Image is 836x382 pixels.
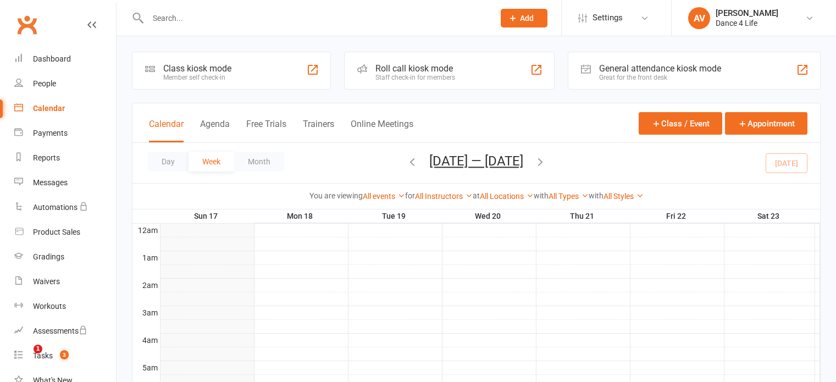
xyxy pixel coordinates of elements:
[33,351,53,360] div: Tasks
[189,152,234,171] button: Week
[593,5,623,30] span: Settings
[14,170,116,195] a: Messages
[33,79,56,88] div: People
[33,178,68,187] div: Messages
[303,119,334,142] button: Trainers
[14,47,116,71] a: Dashboard
[725,112,807,135] button: Appointment
[375,63,455,74] div: Roll call kiosk mode
[14,146,116,170] a: Reports
[254,209,348,223] th: Mon 18
[599,63,721,74] div: General attendance kiosk mode
[33,326,87,335] div: Assessments
[14,96,116,121] a: Calendar
[148,152,189,171] button: Day
[480,192,534,201] a: All Locations
[14,245,116,269] a: Gradings
[33,54,71,63] div: Dashboard
[14,195,116,220] a: Automations
[145,10,486,26] input: Search...
[33,252,64,261] div: Gradings
[14,344,116,368] a: Tasks 3
[688,7,710,29] div: AV
[33,277,60,286] div: Waivers
[351,119,413,142] button: Online Meetings
[375,74,455,81] div: Staff check-in for members
[33,129,68,137] div: Payments
[132,251,160,264] th: 1am
[501,9,547,27] button: Add
[163,63,231,74] div: Class kiosk mode
[33,104,65,113] div: Calendar
[536,209,630,223] th: Thu 21
[132,361,160,374] th: 5am
[246,119,286,142] button: Free Trials
[534,191,549,200] strong: with
[716,8,778,18] div: [PERSON_NAME]
[363,192,405,201] a: All events
[33,153,60,162] div: Reports
[549,192,589,201] a: All Types
[429,153,523,169] button: [DATE] — [DATE]
[599,74,721,81] div: Great for the front desk
[14,71,116,96] a: People
[132,278,160,292] th: 2am
[14,220,116,245] a: Product Sales
[405,191,415,200] strong: for
[604,192,644,201] a: All Styles
[520,14,534,23] span: Add
[200,119,230,142] button: Agenda
[13,11,41,38] a: Clubworx
[442,209,536,223] th: Wed 20
[309,191,363,200] strong: You are viewing
[630,209,724,223] th: Fri 22
[639,112,722,135] button: Class / Event
[149,119,184,142] button: Calendar
[34,345,42,353] span: 1
[14,269,116,294] a: Waivers
[234,152,284,171] button: Month
[33,302,66,311] div: Workouts
[11,345,37,371] iframe: Intercom live chat
[473,191,480,200] strong: at
[60,350,69,359] span: 3
[33,228,80,236] div: Product Sales
[132,333,160,347] th: 4am
[14,319,116,344] a: Assessments
[348,209,442,223] th: Tue 19
[132,223,160,237] th: 12am
[160,209,254,223] th: Sun 17
[33,203,77,212] div: Automations
[14,294,116,319] a: Workouts
[14,121,116,146] a: Payments
[415,192,473,201] a: All Instructors
[724,209,815,223] th: Sat 23
[589,191,604,200] strong: with
[132,306,160,319] th: 3am
[716,18,778,28] div: Dance 4 Life
[163,74,231,81] div: Member self check-in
